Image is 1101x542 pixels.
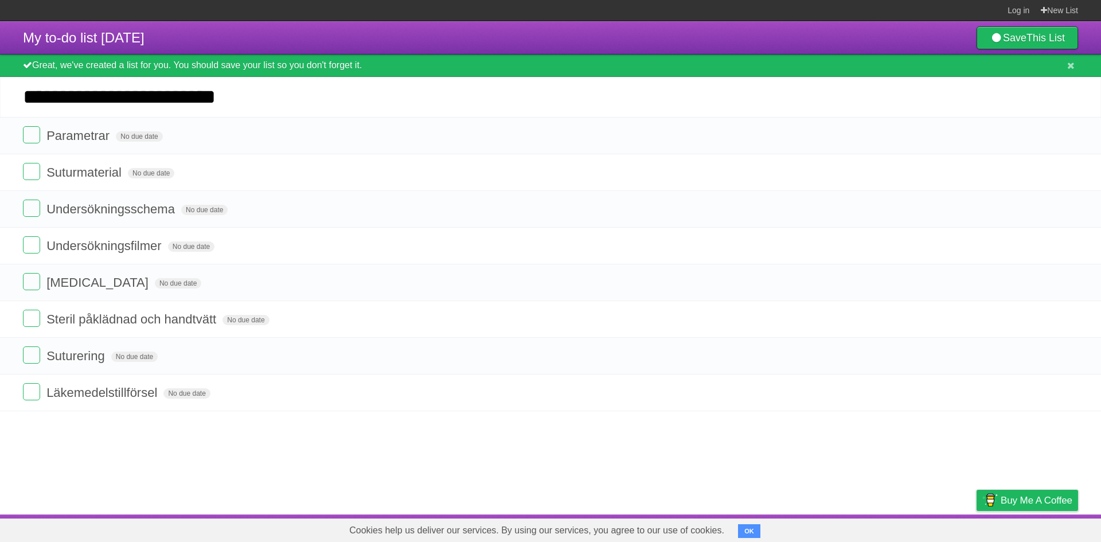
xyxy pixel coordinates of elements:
[862,517,908,539] a: Developers
[111,352,158,362] span: No due date
[338,519,736,542] span: Cookies help us deliver our services. By using our services, you agree to our use of cookies.
[23,30,145,45] span: My to-do list [DATE]
[222,315,269,325] span: No due date
[923,517,948,539] a: Terms
[116,131,162,142] span: No due date
[1006,517,1078,539] a: Suggest a feature
[1001,490,1072,510] span: Buy me a coffee
[163,388,210,399] span: No due date
[23,273,40,290] label: Done
[982,490,998,510] img: Buy me a coffee
[977,490,1078,511] a: Buy me a coffee
[23,383,40,400] label: Done
[46,312,219,326] span: Steril påklädnad och handtvätt
[155,278,201,288] span: No due date
[46,202,178,216] span: Undersökningsschema
[46,349,108,363] span: Suturering
[46,239,165,253] span: Undersökningsfilmer
[962,517,991,539] a: Privacy
[46,128,112,143] span: Parametrar
[23,236,40,254] label: Done
[824,517,848,539] a: About
[23,310,40,327] label: Done
[23,346,40,364] label: Done
[1026,32,1065,44] b: This List
[46,165,124,180] span: Suturmaterial
[738,524,760,538] button: OK
[977,26,1078,49] a: SaveThis List
[23,200,40,217] label: Done
[168,241,214,252] span: No due date
[46,385,160,400] span: Läkemedelstillförsel
[181,205,228,215] span: No due date
[46,275,151,290] span: [MEDICAL_DATA]
[23,163,40,180] label: Done
[128,168,174,178] span: No due date
[23,126,40,143] label: Done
